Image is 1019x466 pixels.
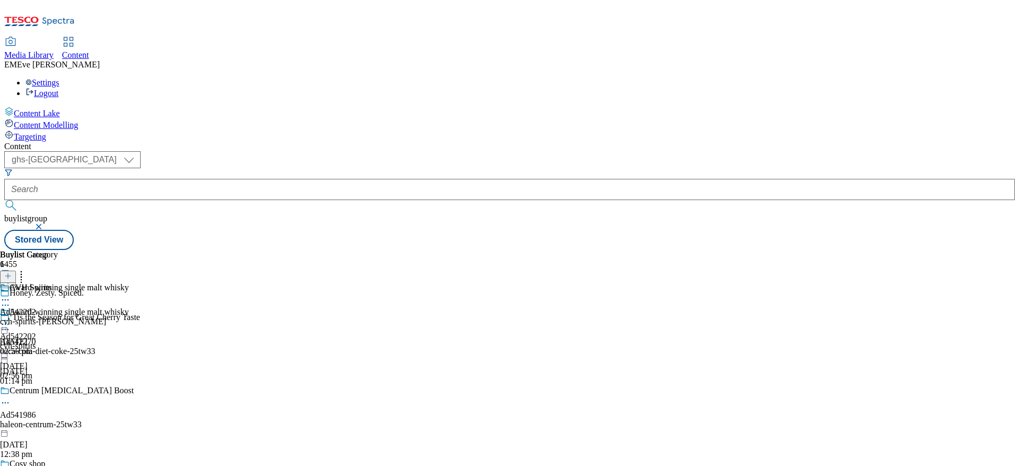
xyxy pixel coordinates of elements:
a: Settings [25,78,59,87]
div: ‘Tis the Season for Great Cherry Taste [10,313,140,322]
span: Content Modelling [14,120,78,130]
input: Search [4,179,1015,200]
a: Logout [25,89,58,98]
a: Media Library [4,38,54,60]
a: Content Lake [4,107,1015,118]
a: Content [62,38,89,60]
span: Content Lake [14,109,60,118]
a: Targeting [4,130,1015,142]
div: Content [4,142,1015,151]
div: Award-winning single malt whisky [10,283,129,292]
span: Media Library [4,50,54,59]
div: Centrum [MEDICAL_DATA] Boost [10,386,134,395]
span: EM [4,60,17,69]
span: buylistgroup [4,214,47,223]
button: Stored View [4,230,74,250]
span: Targeting [14,132,46,141]
span: Content [62,50,89,59]
svg: Search Filters [4,168,13,177]
div: CVH Spirits [10,283,52,292]
a: Content Modelling [4,118,1015,130]
div: Award-winning single malt whisky [10,307,129,317]
span: Eve [PERSON_NAME] [17,60,100,69]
